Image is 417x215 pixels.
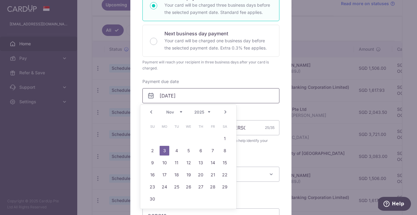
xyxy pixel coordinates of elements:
[184,122,193,131] span: Wednesday
[148,108,155,116] a: Prev
[164,37,272,52] p: Your card will be charged one business day before the selected payment date. Extra 0.3% fee applies.
[378,197,411,212] iframe: Opens a widget where you can find more information
[208,182,218,192] a: 28
[172,158,181,168] a: 11
[184,158,193,168] a: 12
[208,170,218,180] a: 21
[220,134,230,143] a: 1
[265,125,275,131] div: 25/35
[220,158,230,168] a: 15
[172,182,181,192] a: 25
[160,122,169,131] span: Monday
[148,158,157,168] a: 9
[172,146,181,156] a: 4
[222,108,229,116] a: Next
[184,182,193,192] a: 26
[142,79,179,85] label: Payment due date
[208,122,218,131] span: Friday
[208,158,218,168] a: 14
[160,146,169,156] a: 3
[220,122,230,131] span: Saturday
[148,146,157,156] a: 2
[142,88,279,103] input: DD / MM / YYYY
[184,170,193,180] a: 19
[196,146,205,156] a: 6
[142,59,279,71] div: Payment will reach your recipient in three business days after your card is charged.
[196,122,205,131] span: Thursday
[160,182,169,192] a: 24
[184,146,193,156] a: 5
[148,194,157,204] a: 30
[164,30,272,37] p: Next business day payment
[164,2,272,16] p: Your card will be charged three business days before the selected payment date. Standard fee appl...
[196,158,205,168] a: 13
[220,182,230,192] a: 29
[172,122,181,131] span: Tuesday
[220,146,230,156] a: 8
[196,182,205,192] a: 27
[208,146,218,156] a: 7
[148,122,157,131] span: Sunday
[148,182,157,192] a: 23
[148,170,157,180] a: 16
[220,170,230,180] a: 22
[160,158,169,168] a: 10
[172,170,181,180] a: 18
[160,170,169,180] a: 17
[196,170,205,180] a: 20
